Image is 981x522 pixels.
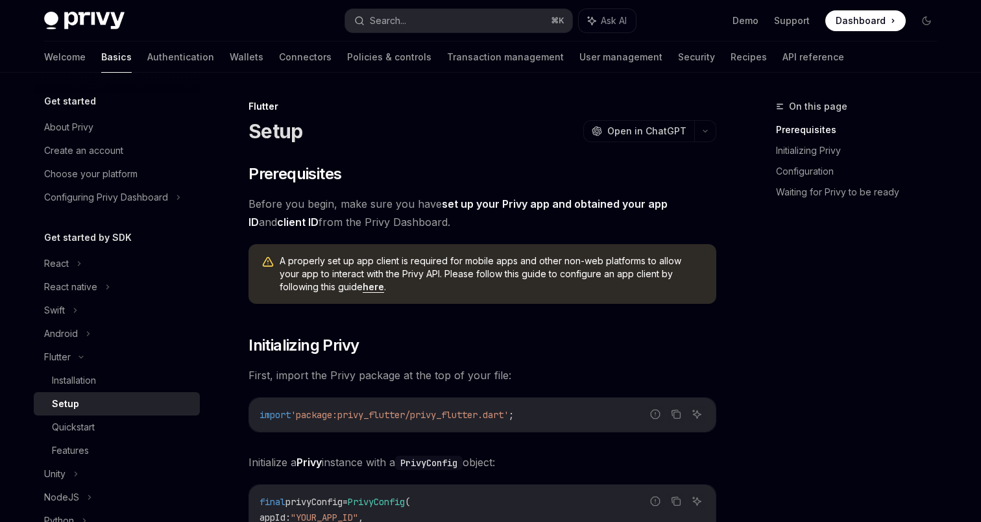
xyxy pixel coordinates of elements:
[395,456,463,470] code: PrivyConfig
[248,119,302,143] h1: Setup
[348,496,405,508] span: PrivyConfig
[52,443,89,458] div: Features
[44,12,125,30] img: dark logo
[776,182,947,203] a: Waiting for Privy to be ready
[34,369,200,392] a: Installation
[668,493,684,510] button: Copy the contents from the code block
[44,303,65,318] div: Swift
[248,197,668,229] a: set up your Privy app and obtained your app ID
[34,139,200,162] a: Create an account
[280,255,703,293] span: A properly set up app client is required for mobile apps and other non-web platforms to allow you...
[230,42,263,73] a: Wallets
[733,14,758,27] a: Demo
[825,10,906,31] a: Dashboard
[836,14,886,27] span: Dashboard
[347,42,431,73] a: Policies & controls
[44,42,86,73] a: Welcome
[147,42,214,73] a: Authentication
[44,119,93,135] div: About Privy
[44,349,71,365] div: Flutter
[34,162,200,186] a: Choose your platform
[279,42,332,73] a: Connectors
[509,409,514,421] span: ;
[789,99,847,114] span: On this page
[44,256,69,271] div: React
[916,10,937,31] button: Toggle dark mode
[44,93,96,109] h5: Get started
[44,279,97,295] div: React native
[363,281,384,293] a: here
[44,166,138,182] div: Choose your platform
[44,190,168,205] div: Configuring Privy Dashboard
[343,496,348,508] span: =
[297,456,322,469] strong: Privy
[34,416,200,439] a: Quickstart
[405,496,410,508] span: (
[583,120,694,142] button: Open in ChatGPT
[579,9,636,32] button: Ask AI
[277,216,319,229] a: client ID
[248,335,359,356] span: Initializing Privy
[261,256,274,269] svg: Warning
[668,406,684,423] button: Copy the contents from the code block
[447,42,564,73] a: Transaction management
[551,16,564,26] span: ⌘ K
[34,439,200,462] a: Features
[774,14,810,27] a: Support
[44,490,79,505] div: NodeJS
[607,125,686,138] span: Open in ChatGPT
[44,143,123,158] div: Create an account
[52,396,79,412] div: Setup
[776,140,947,161] a: Initializing Privy
[345,9,572,32] button: Search...⌘K
[688,493,705,510] button: Ask AI
[776,119,947,140] a: Prerequisites
[688,406,705,423] button: Ask AI
[647,493,664,510] button: Report incorrect code
[579,42,662,73] a: User management
[44,230,132,245] h5: Get started by SDK
[260,409,291,421] span: import
[248,164,341,184] span: Prerequisites
[248,195,716,231] span: Before you begin, make sure you have and from the Privy Dashboard.
[776,161,947,182] a: Configuration
[285,496,343,508] span: privyConfig
[260,496,285,508] span: final
[248,100,716,113] div: Flutter
[370,13,406,29] div: Search...
[44,326,78,342] div: Android
[52,373,96,388] div: Installation
[731,42,767,73] a: Recipes
[647,406,664,423] button: Report incorrect code
[601,14,627,27] span: Ask AI
[101,42,132,73] a: Basics
[34,392,200,416] a: Setup
[44,466,66,482] div: Unity
[248,366,716,384] span: First, import the Privy package at the top of your file:
[52,419,95,435] div: Quickstart
[782,42,844,73] a: API reference
[34,116,200,139] a: About Privy
[678,42,715,73] a: Security
[291,409,509,421] span: 'package:privy_flutter/privy_flutter.dart'
[248,453,716,471] span: Initialize a instance with a object:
